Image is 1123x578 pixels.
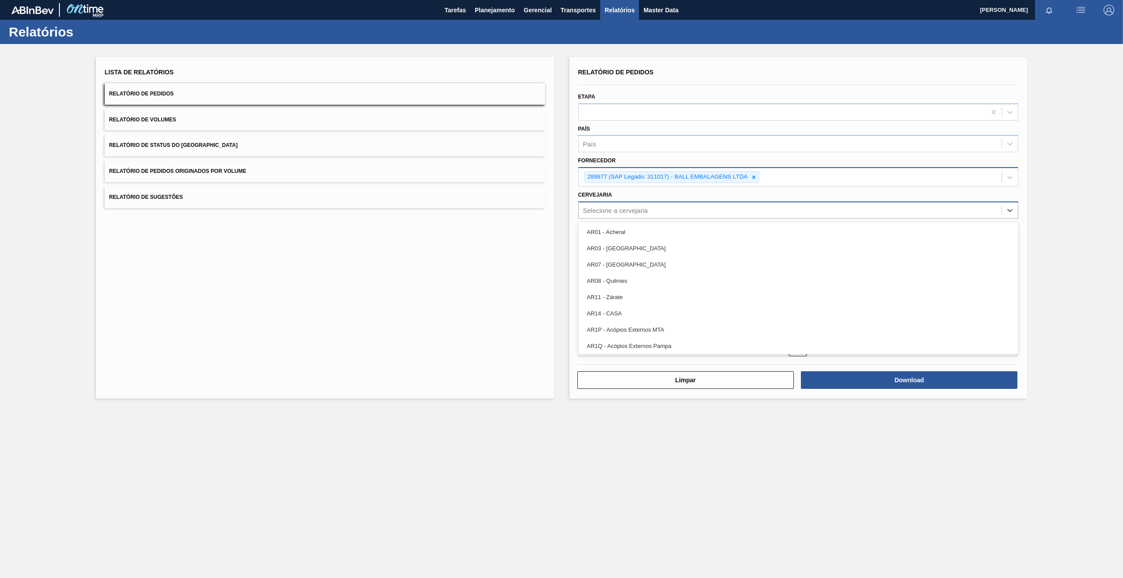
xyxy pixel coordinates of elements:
[11,6,54,14] img: TNhmsLtSVTkK8tSr43FrP2fwEKptu5GPRR3wAAAABJRU5ErkJggg==
[105,83,545,105] button: Relatório de Pedidos
[105,109,545,131] button: Relatório de Volumes
[578,157,616,164] label: Fornecedor
[578,273,1019,289] div: AR08 - Quilmes
[1075,5,1086,15] img: userActions
[1104,5,1114,15] img: Logout
[109,91,174,97] span: Relatório de Pedidos
[9,27,165,37] h1: Relatórios
[444,5,466,15] span: Tarefas
[578,224,1019,240] div: AR01 - Acheral
[578,256,1019,273] div: AR07 - [GEOGRAPHIC_DATA]
[578,240,1019,256] div: AR03 - [GEOGRAPHIC_DATA]
[109,142,238,148] span: Relatório de Status do [GEOGRAPHIC_DATA]
[105,135,545,156] button: Relatório de Status do [GEOGRAPHIC_DATA]
[578,289,1019,305] div: AR11 - Zárate
[578,126,590,132] label: País
[109,168,246,174] span: Relatório de Pedidos Originados por Volume
[605,5,635,15] span: Relatórios
[475,5,515,15] span: Planejamento
[105,161,545,182] button: Relatório de Pedidos Originados por Volume
[585,172,749,183] div: 289877 (SAP Legado: 311017) - BALL EMBALAGENS LTDA
[1035,4,1063,16] button: Notificações
[583,140,596,148] div: País
[583,206,648,214] div: Selecione a cervejaria
[578,69,654,76] span: Relatório de Pedidos
[109,117,176,123] span: Relatório de Volumes
[578,338,1019,354] div: AR1Q - Acópios Externos Pampa
[105,69,174,76] span: Lista de Relatórios
[561,5,596,15] span: Transportes
[577,371,794,389] button: Limpar
[578,322,1019,338] div: AR1P - Acópios Externos MTA
[105,187,545,208] button: Relatório de Sugestões
[524,5,552,15] span: Gerencial
[801,371,1017,389] button: Download
[578,192,612,198] label: Cervejaria
[578,305,1019,322] div: AR14 - CASA
[643,5,678,15] span: Master Data
[109,194,183,200] span: Relatório de Sugestões
[578,94,595,100] label: Etapa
